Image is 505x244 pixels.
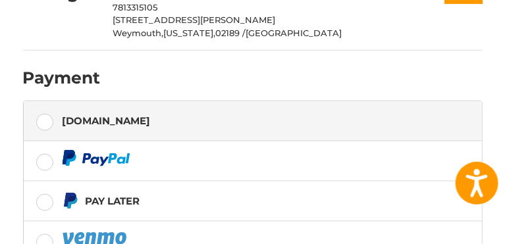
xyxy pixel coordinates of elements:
[85,190,140,212] div: Pay Later
[215,28,246,38] span: 02189 /
[62,150,130,166] img: PayPal icon
[23,68,101,88] h2: Payment
[62,110,150,132] div: [DOMAIN_NAME]
[113,2,157,12] span: 7813315105
[163,28,215,38] span: [US_STATE],
[246,28,342,38] span: [GEOGRAPHIC_DATA]
[62,193,78,209] img: Pay Later icon
[113,28,163,38] span: Weymouth,
[113,14,275,25] span: [STREET_ADDRESS][PERSON_NAME]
